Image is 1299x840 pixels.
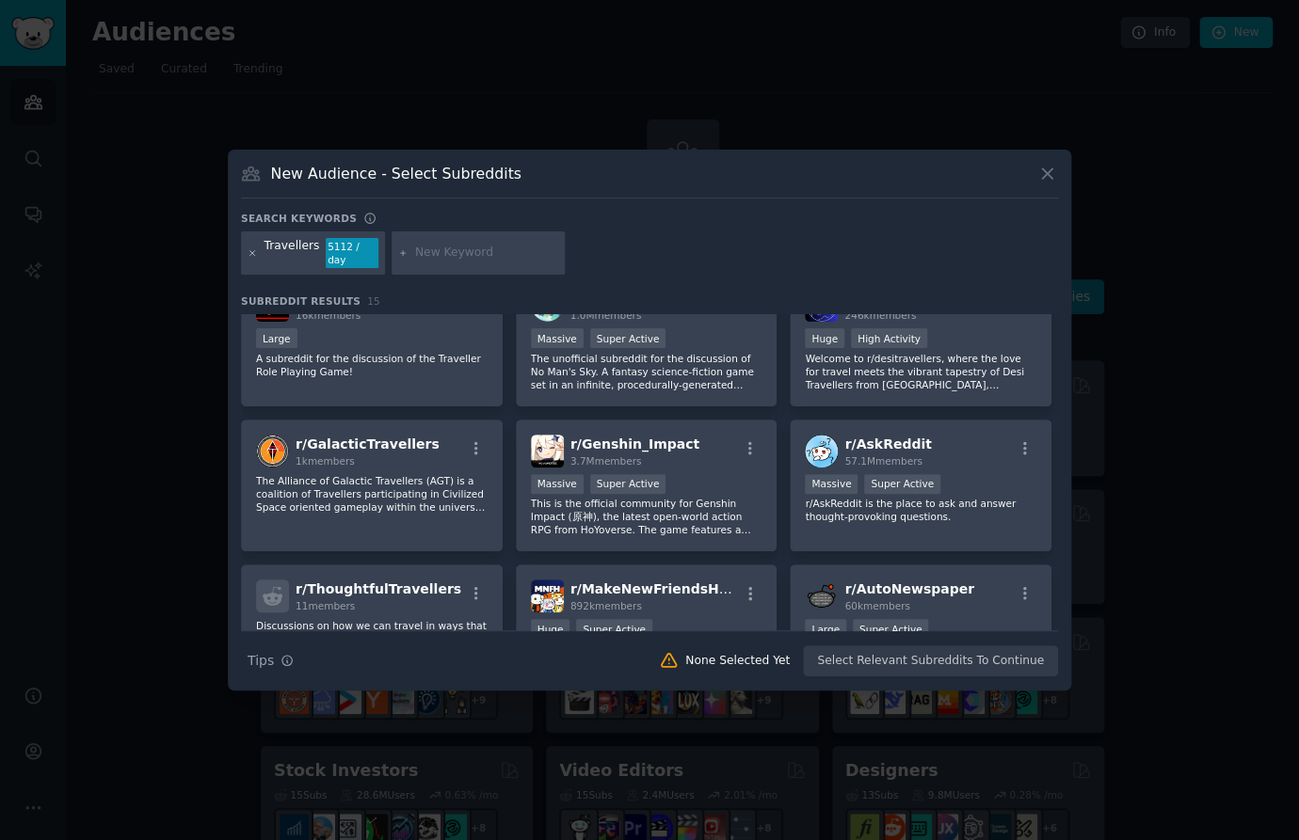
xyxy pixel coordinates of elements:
img: GalacticTravellers [256,435,289,468]
span: Subreddit Results [241,294,361,308]
div: 5112 / day [326,238,378,268]
p: Welcome to r/desitravellers, where the love for travel meets the vibrant tapestry of Desi Travell... [805,352,1036,391]
span: 246k members [844,309,916,321]
h3: New Audience - Select Subreddits [271,164,521,183]
span: r/ MakeNewFriendsHere [570,581,744,596]
span: r/ ThoughtfulTravellers [296,581,461,596]
div: Massive [531,328,584,348]
span: 1.0M members [570,309,642,321]
span: 892k members [570,600,642,611]
span: r/ GalacticTravellers [296,436,440,452]
div: Huge [805,328,844,348]
span: 57.1M members [844,455,922,467]
span: 60k members [844,600,909,611]
span: 3.7M members [570,455,642,467]
p: This is the official community for Genshin Impact (原神), the latest open-world action RPG from HoY... [531,497,762,536]
span: r/ AskReddit [844,436,931,452]
span: 1k members [296,455,355,467]
span: 15 [367,295,380,307]
span: 11 members [296,600,355,611]
p: Discussions on how we can travel in ways that positively impact the world and ourselves. [256,619,488,645]
div: Super Active [864,474,940,494]
span: 16k members [296,309,361,321]
p: r/AskReddit is the place to ask and answer thought-provoking questions. [805,497,1036,523]
span: r/ AutoNewspaper [844,581,974,596]
p: The Alliance of Galactic Travellers (AGT) is a coalition of Travellers participating in Civilized... [256,474,488,514]
img: MakeNewFriendsHere [531,579,564,612]
div: Massive [805,474,858,494]
div: None Selected Yet [685,653,790,670]
div: Super Active [590,474,666,494]
div: Large [256,328,297,348]
div: Super Active [590,328,666,348]
div: Super Active [576,619,652,639]
span: r/ Genshin_Impact [570,436,699,452]
button: Tips [241,644,300,677]
img: Genshin_Impact [531,435,564,468]
div: Travellers [265,238,320,268]
img: AskReddit [805,435,838,468]
input: New Keyword [415,245,558,262]
img: AutoNewspaper [805,579,838,612]
span: Tips [248,651,274,671]
h3: Search keywords [241,212,357,225]
div: High Activity [851,328,927,348]
div: Super Active [853,619,929,639]
div: Huge [531,619,570,639]
p: A subreddit for the discussion of the Traveller Role Playing Game! [256,352,488,378]
div: Large [805,619,846,639]
div: Massive [531,474,584,494]
p: The unofficial subreddit for the discussion of No Man's Sky. A fantasy science-fiction game set i... [531,352,762,391]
